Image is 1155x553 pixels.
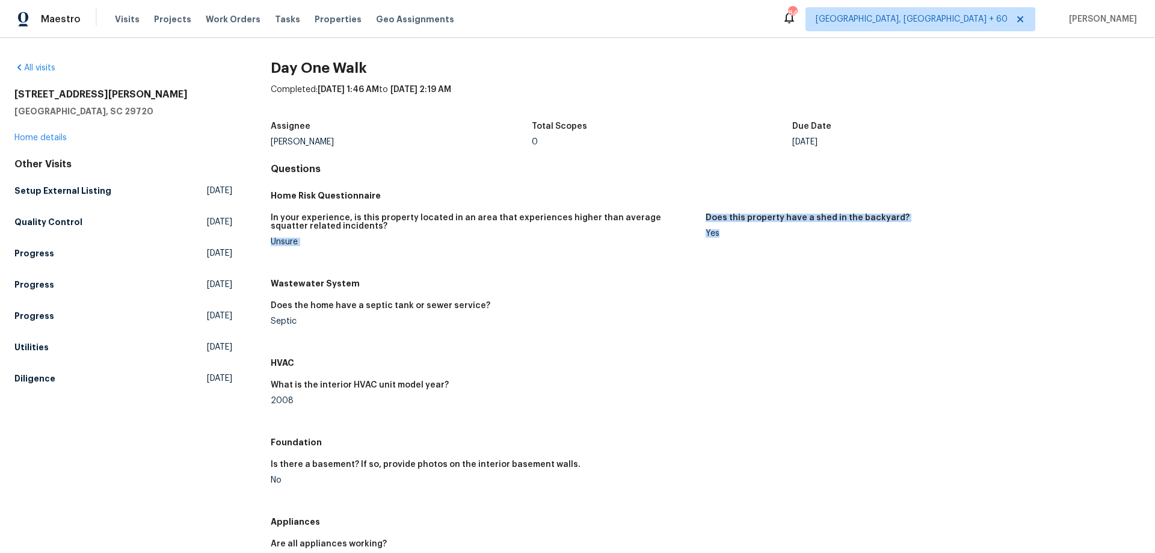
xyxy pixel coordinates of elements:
h5: Setup External Listing [14,185,111,197]
span: Work Orders [206,13,260,25]
h5: Wastewater System [271,277,1141,289]
span: [DATE] [207,279,232,291]
h5: [GEOGRAPHIC_DATA], SC 29720 [14,105,232,117]
div: Yes [706,229,1131,238]
span: [DATE] [207,185,232,197]
h2: [STREET_ADDRESS][PERSON_NAME] [14,88,232,100]
span: [DATE] [207,372,232,385]
span: [GEOGRAPHIC_DATA], [GEOGRAPHIC_DATA] + 60 [816,13,1008,25]
h5: Assignee [271,122,310,131]
a: Quality Control[DATE] [14,211,232,233]
h5: What is the interior HVAC unit model year? [271,381,449,389]
span: Projects [154,13,191,25]
div: Septic [271,317,696,326]
span: Properties [315,13,362,25]
h5: Progress [14,247,54,259]
div: No [271,476,696,484]
h5: Progress [14,279,54,291]
a: Utilities[DATE] [14,336,232,358]
h5: In your experience, is this property located in an area that experiences higher than average squa... [271,214,696,230]
span: [DATE] [207,341,232,353]
div: 848 [788,7,796,19]
div: [DATE] [792,138,1053,146]
h5: Progress [14,310,54,322]
div: Other Visits [14,158,232,170]
span: Geo Assignments [376,13,454,25]
div: 2008 [271,397,696,405]
h5: Quality Control [14,216,82,228]
h5: Due Date [792,122,831,131]
h5: Foundation [271,436,1141,448]
span: Maestro [41,13,81,25]
span: [DATE] [207,247,232,259]
span: Tasks [275,15,300,23]
span: [DATE] 1:46 AM [318,85,379,94]
a: Progress[DATE] [14,305,232,327]
a: Diligence[DATE] [14,368,232,389]
h5: Appliances [271,516,1141,528]
h5: Home Risk Questionnaire [271,190,1141,202]
a: Progress[DATE] [14,243,232,264]
h5: Total Scopes [532,122,587,131]
h4: Questions [271,163,1141,175]
h5: Diligence [14,372,55,385]
span: [DATE] 2:19 AM [390,85,451,94]
div: [PERSON_NAME] [271,138,532,146]
h5: Does the home have a septic tank or sewer service? [271,301,490,310]
span: [PERSON_NAME] [1064,13,1137,25]
h2: Day One Walk [271,62,1141,74]
div: Completed: to [271,84,1141,115]
div: 0 [532,138,793,146]
h5: Utilities [14,341,49,353]
span: Visits [115,13,140,25]
span: [DATE] [207,310,232,322]
a: Home details [14,134,67,142]
a: Setup External Listing[DATE] [14,180,232,202]
span: [DATE] [207,216,232,228]
h5: HVAC [271,357,1141,369]
div: Unsure [271,238,696,246]
a: Progress[DATE] [14,274,232,295]
a: All visits [14,64,55,72]
h5: Does this property have a shed in the backyard? [706,214,910,222]
h5: Are all appliances working? [271,540,387,548]
h5: Is there a basement? If so, provide photos on the interior basement walls. [271,460,581,469]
